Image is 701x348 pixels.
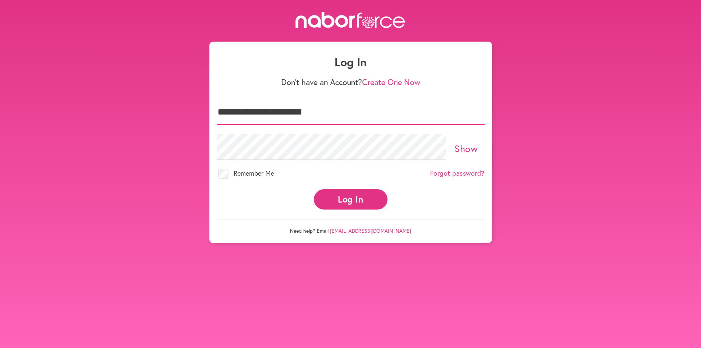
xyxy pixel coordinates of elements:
[314,189,387,210] button: Log In
[217,77,485,87] p: Don't have an Account?
[362,77,420,87] a: Create One Now
[430,169,485,177] a: Forgot password?
[217,55,485,69] h1: Log In
[217,219,485,234] p: Need help? Email
[234,169,274,177] span: Remember Me
[330,227,411,234] a: [EMAIL_ADDRESS][DOMAIN_NAME]
[454,142,478,155] a: Show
